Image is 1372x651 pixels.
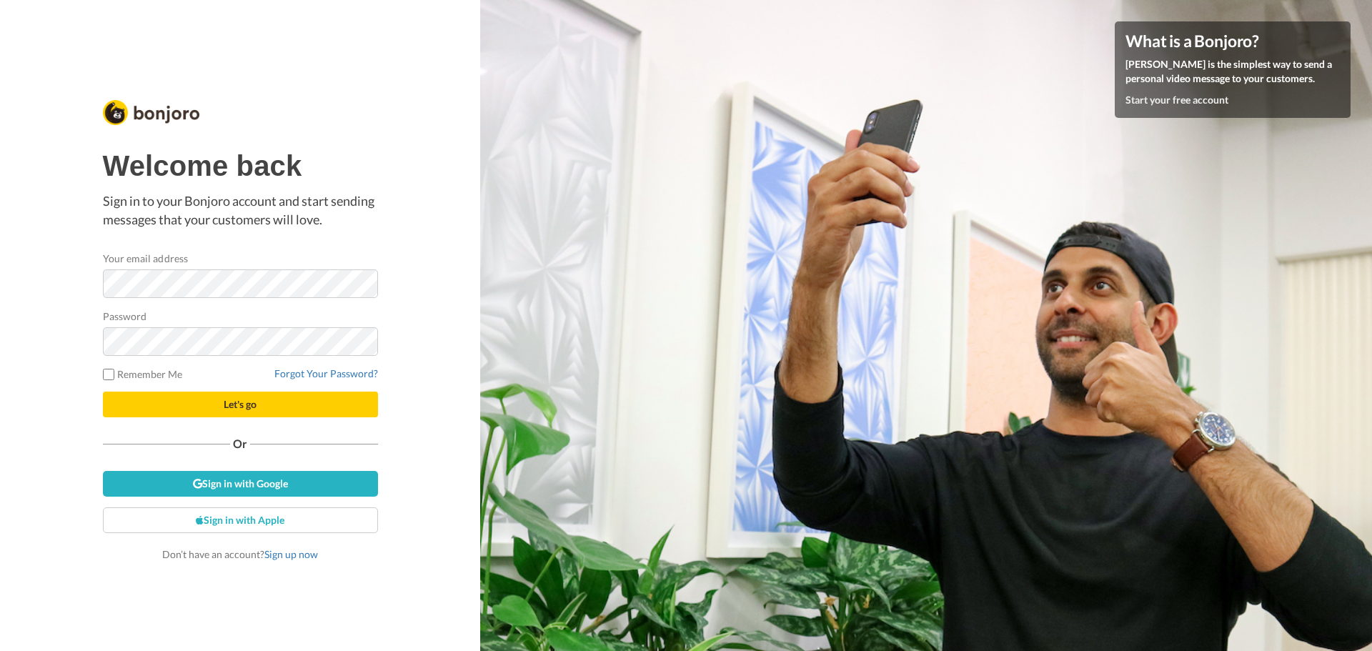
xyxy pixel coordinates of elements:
input: Remember Me [103,369,114,380]
h4: What is a Bonjoro? [1125,32,1340,50]
a: Start your free account [1125,94,1228,106]
p: [PERSON_NAME] is the simplest way to send a personal video message to your customers. [1125,57,1340,86]
label: Password [103,309,147,324]
a: Sign in with Google [103,471,378,497]
a: Forgot Your Password? [274,367,378,379]
label: Remember Me [103,367,183,382]
span: Or [230,439,250,449]
label: Your email address [103,251,188,266]
span: Let's go [224,398,257,410]
h1: Welcome back [103,150,378,182]
p: Sign in to your Bonjoro account and start sending messages that your customers will love. [103,192,378,229]
a: Sign up now [264,548,318,560]
a: Sign in with Apple [103,507,378,533]
button: Let's go [103,392,378,417]
span: Don’t have an account? [162,548,318,560]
